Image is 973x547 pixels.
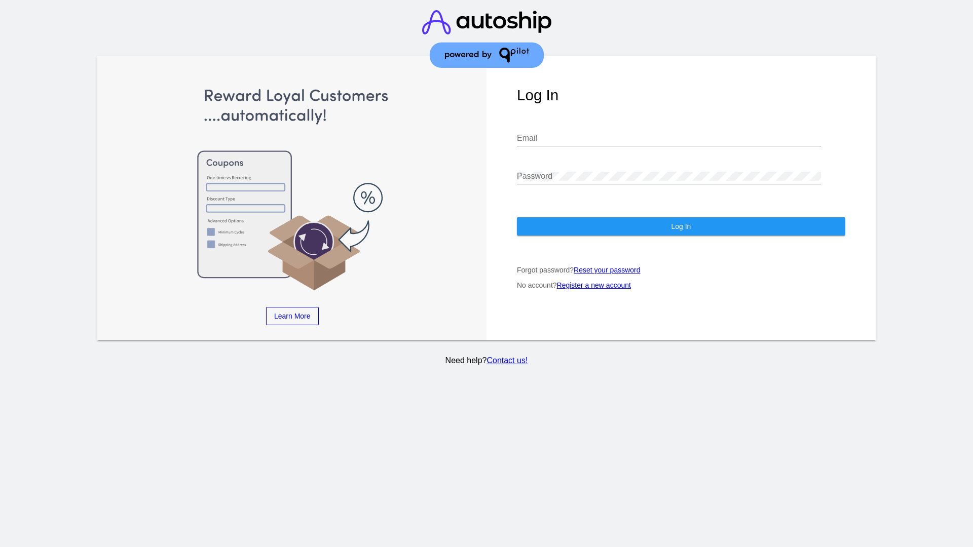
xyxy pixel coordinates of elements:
[574,266,641,274] a: Reset your password
[517,266,845,274] p: Forgot password?
[517,87,845,104] h1: Log In
[517,134,821,143] input: Email
[96,356,878,365] p: Need help?
[671,222,691,230] span: Log In
[517,281,845,289] p: No account?
[486,356,528,365] a: Contact us!
[274,312,311,320] span: Learn More
[266,307,319,325] a: Learn More
[517,217,845,236] button: Log In
[557,281,631,289] a: Register a new account
[128,87,457,292] img: Apply Coupons Automatically to Scheduled Orders with QPilot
